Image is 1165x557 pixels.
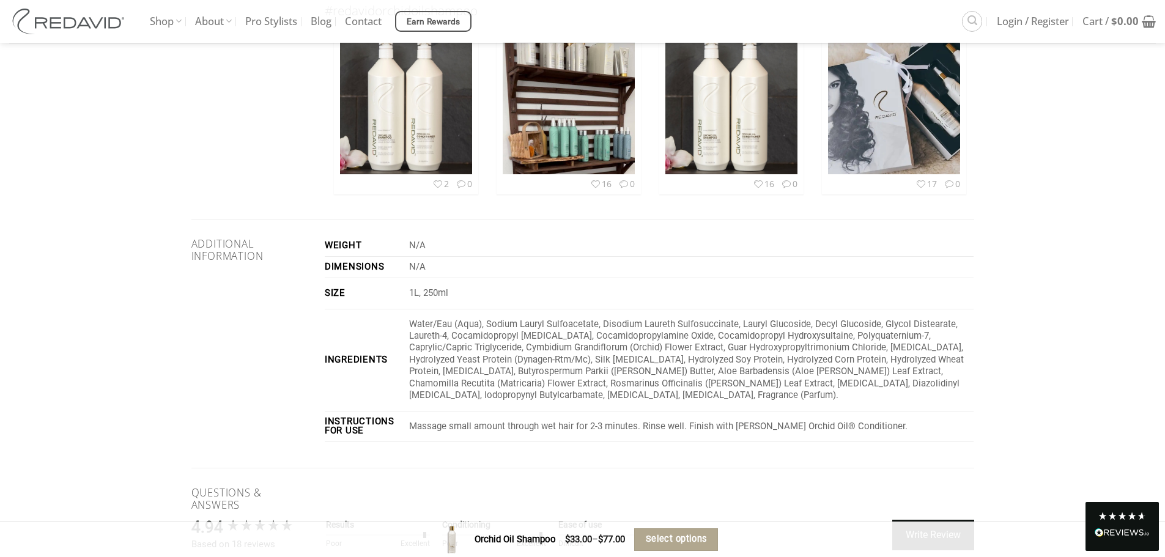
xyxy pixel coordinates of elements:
bdi: 77.00 [598,534,625,545]
img: thumbnail_3579754460246971997.jpg [794,42,994,174]
: 160 [659,36,804,194]
th: Dimensions [325,257,404,278]
div: 4.94 star rating [226,518,294,536]
div: Ease of use [558,519,662,531]
img: thumbnail_3613473316237663292.jpg [340,26,472,191]
: 20 [334,36,478,194]
span: Earn Rewards [407,15,460,29]
span: 17 [915,178,938,190]
th: Weight [325,235,404,256]
a: Earn Rewards [395,11,472,32]
span: $ [598,534,603,545]
span: 0 [780,178,797,190]
img: thumbnail_3588904795947596939.jpg [665,26,797,191]
table: Product Details [325,235,974,442]
strong: Orchid Oil Shampoo [475,534,556,545]
span: 2 [432,178,449,190]
div: Read All Reviews [1095,526,1150,542]
div: Write Review [892,520,974,550]
img: REDAVID Orchid Oil Shampoo [438,526,465,553]
div: Conditioning [442,519,546,531]
a: Search [962,11,982,31]
span: 0 [455,178,472,190]
div: Overall product rating out of 5: 4.94 [191,516,320,538]
img: thumbnail_3592589117570922437.jpg [503,42,635,174]
div: 4.94 [191,516,223,538]
bdi: 33.00 [565,534,592,545]
h5: Questions & Answers [191,487,306,511]
span: Cart / [1082,6,1139,37]
div: Results [326,519,430,531]
div: – [436,524,728,555]
span: Select options [646,532,707,546]
h5: Additional information [191,238,306,262]
img: REDAVID Salon Products | United States [9,9,131,34]
td: N/A [404,235,974,256]
img: REVIEWS.io [1095,528,1150,537]
p: Water/Eau (Aqua), Sodium Lauryl Sulfoacetate, Disodium Laureth Sulfosuccinate, Lauryl Glucoside, ... [409,319,974,402]
th: Size [325,278,404,309]
p: 1L, 250ml [409,287,974,299]
td: N/A [404,257,974,278]
div: 4.8 Stars [1098,511,1147,521]
: 160 [497,36,641,194]
span: $ [565,534,570,545]
span: 16 [753,178,775,190]
span: 0 [943,178,960,190]
span: 16 [590,178,612,190]
: 170 [822,36,966,194]
span: Login / Register [997,6,1069,37]
th: Instructions for Use [325,411,404,442]
th: Ingredients [325,309,404,411]
span: $ [1111,14,1117,28]
bdi: 0.00 [1111,14,1139,28]
div: Read All Reviews [1085,502,1159,551]
span: 0 [618,178,635,190]
p: Massage small amount through wet hair for 2-3 minutes. Rinse well. Finish with [PERSON_NAME] Orch... [409,421,974,432]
